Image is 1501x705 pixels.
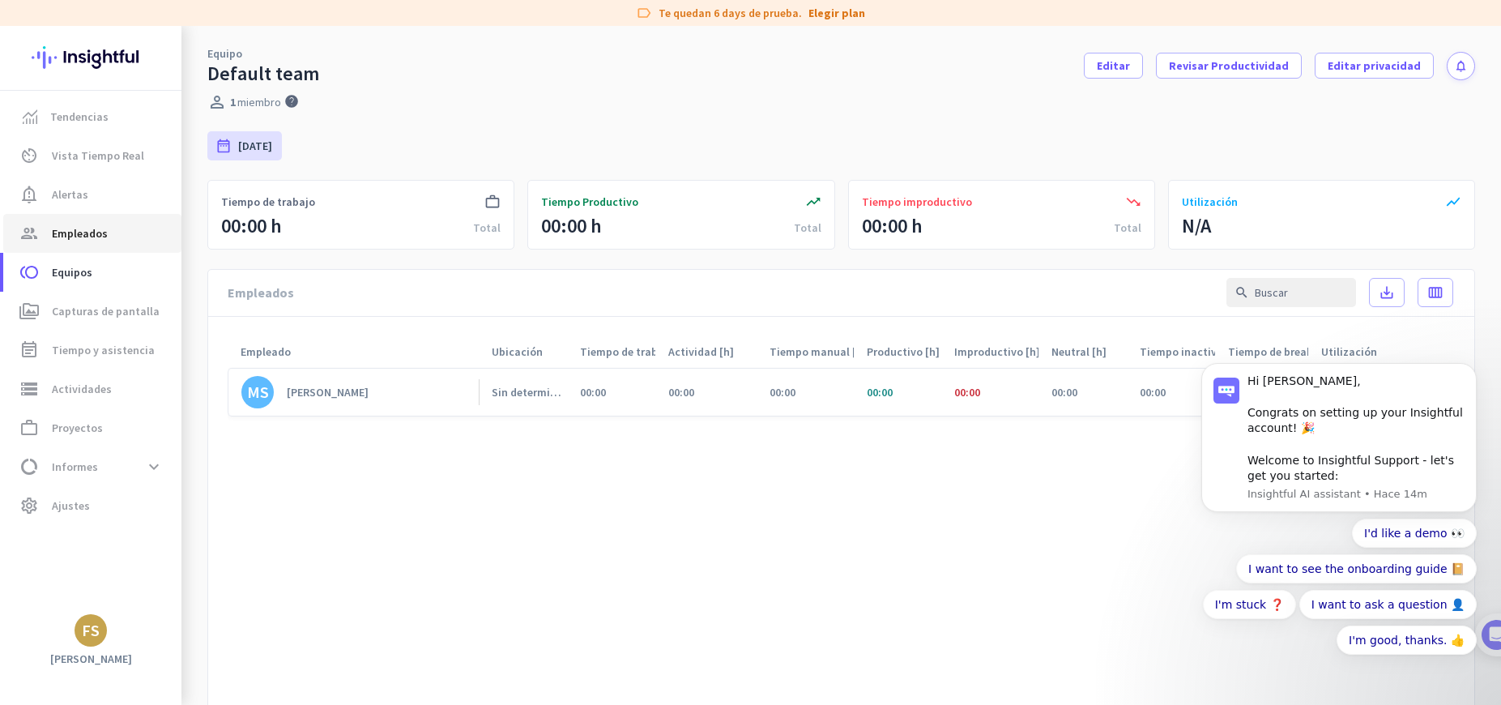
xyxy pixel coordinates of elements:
i: event_note [19,340,39,360]
i: help [284,96,299,107]
div: Total [473,220,501,236]
i: group [19,224,39,243]
p: Alrededor de 10 minutos [167,213,308,230]
a: av_timerVista Tiempo Real [3,136,181,175]
div: Actividad [h] [668,340,753,363]
a: menu-itemTendencias [3,97,181,136]
span: Tiempo Productivo [541,194,638,210]
span: Ajustes [52,496,90,515]
a: data_usageInformesexpand_more [3,447,181,486]
span: Tendencias [50,107,109,126]
span: 00:00 [1140,385,1166,399]
i: arrow_drop_up [734,340,753,360]
span: Revisar Productividad [1169,58,1289,74]
div: 00:00 h [221,213,282,239]
span: Vista Tiempo Real [52,146,144,165]
div: Neutral [h] [1051,340,1126,363]
a: Equipo [207,45,242,62]
span: Editar [1097,58,1130,74]
div: [PERSON_NAME] de Insightful [96,174,260,190]
p: miembro [230,94,281,110]
span: Editar privacidad [1328,58,1421,74]
button: Revisar Productividad [1156,53,1302,79]
span: 00:00 [954,385,980,399]
a: notification_importantAlertas [3,175,181,214]
i: work_outline [19,418,39,438]
div: It's time to add your employees! This is crucial since Insightful will start collecting their act... [62,309,282,377]
div: Tiempo inactivo [h] [1140,340,1215,363]
i: notification_important [19,185,39,204]
span: Ayuda [185,546,220,558]
i: work_outline [484,194,501,210]
div: Ubicación [492,340,562,363]
span: Tareas [262,546,304,558]
span: [DATE] [238,138,272,154]
i: trending_down [1125,194,1141,210]
div: Tiempo manual [h] [770,340,854,363]
span: 00:00 [1051,385,1077,399]
i: arrow_drop_up [291,340,310,360]
a: groupEmpleados [3,214,181,253]
span: Empleados [52,224,108,243]
img: Insightful logo [32,26,150,89]
div: Productivo [h] [867,340,942,363]
i: data_usage [19,457,39,476]
i: perm_media [19,301,39,321]
a: work_outlineProyectos [3,408,181,447]
span: Proyectos [52,418,103,438]
span: Utilización [1182,194,1238,210]
i: arrow_drop_up [940,340,959,360]
div: Empleado [241,340,310,363]
iframe: Intercom notifications mensaje [1177,203,1501,697]
div: MS [247,384,269,400]
i: date_range [215,138,232,154]
img: menu-item [23,109,37,124]
a: storageActividades [3,370,181,408]
span: 00:00 [867,385,893,399]
i: av_timer [19,146,39,165]
span: Capturas de pantalla [52,301,160,321]
i: notifications [1454,59,1468,73]
i: show_chart [1445,194,1461,210]
div: 🎊 Welcome to Insightful! 🎊 [23,62,301,121]
span: Tiempo y asistencia [52,340,155,360]
button: Ayuda [162,506,243,570]
img: menu-toggle [191,26,203,705]
button: notifications [1447,52,1475,80]
span: Alertas [52,185,88,204]
span: 1 [230,95,236,109]
div: Initial tracking settings and how to edit them [62,467,275,499]
span: Equipos [52,263,92,282]
div: Add employees [62,282,275,298]
div: Default team [207,62,319,86]
p: Empleados [228,286,294,299]
a: MS[PERSON_NAME] [241,376,479,408]
div: 00:00 h [862,213,923,239]
i: settings [19,496,39,515]
span: Informes [52,457,98,476]
div: You're just a few steps away from completing the essential app setup [23,121,301,160]
div: Improductivo [h] [954,340,1038,363]
button: Editar [1084,53,1143,79]
div: FS [82,622,100,639]
span: Tiempo improductivo [862,194,972,210]
span: Mensajes [95,546,147,558]
i: storage [19,379,39,399]
button: Mensajes [81,506,162,570]
button: Tareas [243,506,324,570]
div: Total [1114,220,1141,236]
button: expand_more [139,452,168,481]
span: 00:00 [580,385,606,399]
div: 1Add employees [30,276,294,302]
div: Cerrar [284,6,313,36]
span: Tiempo de trabajo [221,194,315,210]
div: 2Initial tracking settings and how to edit them [30,461,294,499]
